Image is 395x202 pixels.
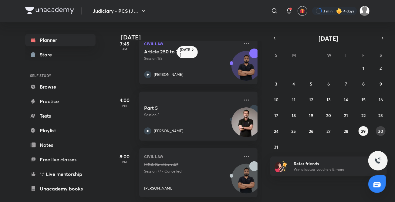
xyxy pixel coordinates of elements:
[359,79,368,89] button: August 8, 2025
[144,105,220,111] h5: Part 5
[272,79,281,89] button: August 3, 2025
[359,63,368,73] button: August 1, 2025
[144,40,239,47] p: Civil Law
[379,113,383,118] abbr: August 23, 2025
[144,56,239,61] p: Session 135
[319,34,339,42] span: [DATE]
[272,126,281,136] button: August 24, 2025
[89,5,151,17] button: Judiciary - PCS (J ...
[113,96,137,104] h5: 4:00
[345,81,347,87] abbr: August 7, 2025
[25,95,96,107] a: Practice
[306,95,316,104] button: August 12, 2025
[272,142,281,152] button: August 31, 2025
[144,161,220,167] h5: HSA Section 47
[274,128,279,134] abbr: August 24, 2025
[310,52,312,58] abbr: Tuesday
[25,110,96,122] a: Tests
[275,81,278,87] abbr: August 3, 2025
[113,40,137,47] h5: 7:45
[376,126,386,136] button: August 30, 2025
[275,52,278,58] abbr: Sunday
[360,6,370,16] img: Shivangee Singh
[341,126,351,136] button: August 28, 2025
[294,160,368,167] h6: Refer friends
[324,126,333,136] button: August 27, 2025
[378,128,383,134] abbr: August 30, 2025
[113,153,137,160] h5: 8:00
[113,47,137,51] p: AM
[144,169,239,174] p: Session 77 • Cancelled
[306,126,316,136] button: August 26, 2025
[341,95,351,104] button: August 14, 2025
[361,97,366,103] abbr: August 15, 2025
[144,49,220,55] h5: Article 250 to 261
[376,63,386,73] button: August 2, 2025
[180,47,191,57] h6: [DATE]
[344,113,348,118] abbr: August 21, 2025
[25,7,74,15] a: Company Logo
[344,128,348,134] abbr: August 28, 2025
[341,110,351,120] button: August 21, 2025
[326,113,331,118] abbr: August 20, 2025
[232,54,261,83] img: Avatar
[144,153,239,160] p: Civil Law
[25,153,96,166] a: Free live classes
[380,81,382,87] abbr: August 9, 2025
[359,110,368,120] button: August 22, 2025
[289,95,299,104] button: August 11, 2025
[154,72,183,77] p: [PERSON_NAME]
[292,97,295,103] abbr: August 11, 2025
[359,126,368,136] button: August 29, 2025
[380,65,382,71] abbr: August 2, 2025
[306,110,316,120] button: August 19, 2025
[272,110,281,120] button: August 17, 2025
[341,79,351,89] button: August 7, 2025
[154,128,183,134] p: [PERSON_NAME]
[326,97,331,103] abbr: August 13, 2025
[327,81,330,87] abbr: August 6, 2025
[25,124,96,136] a: Playlist
[309,97,313,103] abbr: August 12, 2025
[113,160,137,164] p: PM
[25,81,96,93] a: Browse
[374,157,382,164] img: ttu
[40,51,56,58] div: Store
[25,7,74,14] img: Company Logo
[361,113,366,118] abbr: August 22, 2025
[326,128,331,134] abbr: August 27, 2025
[324,95,333,104] button: August 13, 2025
[376,110,386,120] button: August 23, 2025
[309,113,313,118] abbr: August 19, 2025
[289,110,299,120] button: August 18, 2025
[309,128,313,134] abbr: August 26, 2025
[345,52,347,58] abbr: Thursday
[336,8,342,14] img: streak
[289,126,299,136] button: August 25, 2025
[361,128,366,134] abbr: August 29, 2025
[359,95,368,104] button: August 15, 2025
[294,167,368,172] p: Win a laptop, vouchers & more
[298,6,307,16] button: avatar
[362,81,365,87] abbr: August 8, 2025
[289,79,299,89] button: August 4, 2025
[292,52,296,58] abbr: Monday
[376,95,386,104] button: August 16, 2025
[327,52,331,58] abbr: Wednesday
[279,34,378,42] button: [DATE]
[324,79,333,89] button: August 6, 2025
[113,104,137,107] p: PM
[275,160,287,172] img: referral
[25,139,96,151] a: Notes
[292,113,296,118] abbr: August 18, 2025
[121,34,264,41] h4: [DATE]
[144,186,174,191] p: [PERSON_NAME]
[144,112,239,118] p: Session 5
[310,81,312,87] abbr: August 5, 2025
[380,52,382,58] abbr: Saturday
[363,65,364,71] abbr: August 1, 2025
[274,97,279,103] abbr: August 10, 2025
[344,97,348,103] abbr: August 14, 2025
[25,183,96,195] a: Unacademy books
[300,8,305,14] img: avatar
